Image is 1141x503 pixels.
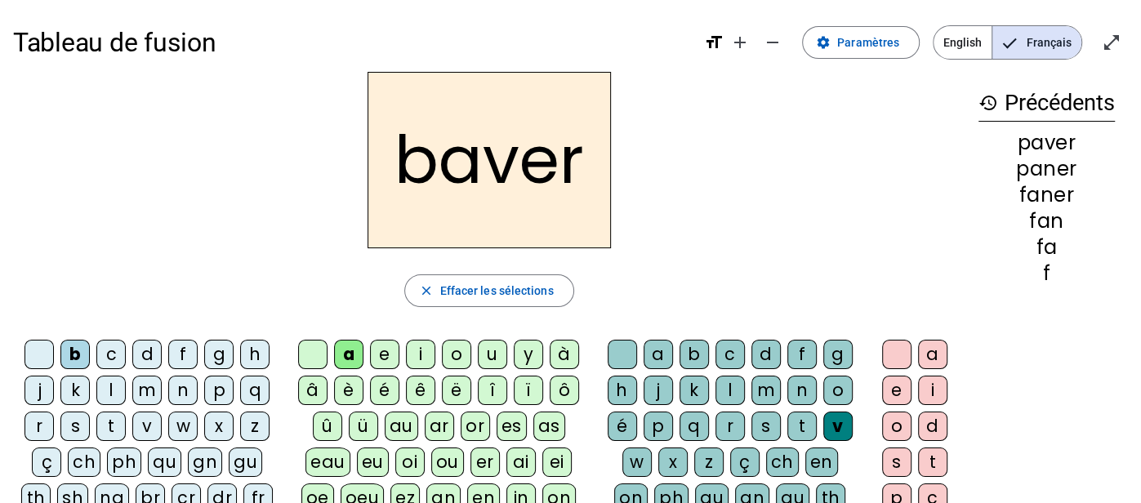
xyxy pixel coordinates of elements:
div: n [787,376,817,405]
div: v [823,412,853,441]
span: English [934,26,992,59]
div: or [461,412,490,441]
div: é [608,412,637,441]
div: s [751,412,781,441]
div: p [204,376,234,405]
div: er [470,447,500,477]
div: ê [406,376,435,405]
div: ï [514,376,543,405]
div: w [622,447,652,477]
div: e [882,376,911,405]
div: ch [68,447,100,477]
div: c [96,340,126,369]
div: r [25,412,54,441]
div: à [550,340,579,369]
div: î [478,376,507,405]
div: s [882,447,911,477]
div: x [204,412,234,441]
mat-icon: settings [816,35,831,50]
div: au [385,412,418,441]
div: fan [978,211,1115,231]
div: f [168,340,198,369]
div: m [132,376,162,405]
div: a [918,340,947,369]
div: x [658,447,688,477]
div: o [882,412,911,441]
button: Paramètres [802,26,920,59]
div: e [370,340,399,369]
div: j [644,376,673,405]
div: f [978,264,1115,283]
div: ü [349,412,378,441]
div: u [478,340,507,369]
div: v [132,412,162,441]
div: a [334,340,363,369]
div: ë [442,376,471,405]
div: o [442,340,471,369]
div: â [298,376,328,405]
div: es [497,412,527,441]
div: ph [107,447,141,477]
div: f [787,340,817,369]
div: o [823,376,853,405]
span: Français [992,26,1081,59]
div: q [240,376,270,405]
div: n [168,376,198,405]
div: i [406,340,435,369]
h3: Précédents [978,85,1115,122]
div: oi [395,447,425,477]
div: k [680,376,709,405]
mat-icon: history [978,93,998,113]
button: Effacer les sélections [404,274,573,307]
div: paver [978,133,1115,153]
div: ch [766,447,799,477]
div: k [60,376,90,405]
div: gn [188,447,222,477]
div: h [240,340,270,369]
div: t [918,447,947,477]
div: t [96,412,126,441]
mat-icon: format_size [704,33,724,52]
div: eau [305,447,350,477]
div: qu [148,447,181,477]
button: Diminuer la taille de la police [756,26,789,59]
mat-icon: open_in_full [1102,33,1121,52]
mat-icon: remove [763,33,782,52]
div: i [918,376,947,405]
div: ou [431,447,464,477]
div: s [60,412,90,441]
span: Paramètres [837,33,899,52]
h2: baver [368,72,611,248]
div: é [370,376,399,405]
div: l [715,376,745,405]
div: ei [542,447,572,477]
div: d [918,412,947,441]
div: ç [32,447,61,477]
h1: Tableau de fusion [13,16,691,69]
div: t [787,412,817,441]
div: l [96,376,126,405]
div: paner [978,159,1115,179]
span: Effacer les sélections [439,281,553,300]
div: ç [730,447,760,477]
div: ar [425,412,454,441]
div: y [514,340,543,369]
div: en [805,447,838,477]
div: faner [978,185,1115,205]
div: b [60,340,90,369]
div: d [132,340,162,369]
div: û [313,412,342,441]
div: a [644,340,673,369]
div: as [533,412,565,441]
div: è [334,376,363,405]
div: p [644,412,673,441]
div: c [715,340,745,369]
div: gu [229,447,262,477]
div: g [204,340,234,369]
div: z [694,447,724,477]
div: ô [550,376,579,405]
div: b [680,340,709,369]
button: Entrer en plein écran [1095,26,1128,59]
mat-icon: add [730,33,750,52]
div: r [715,412,745,441]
